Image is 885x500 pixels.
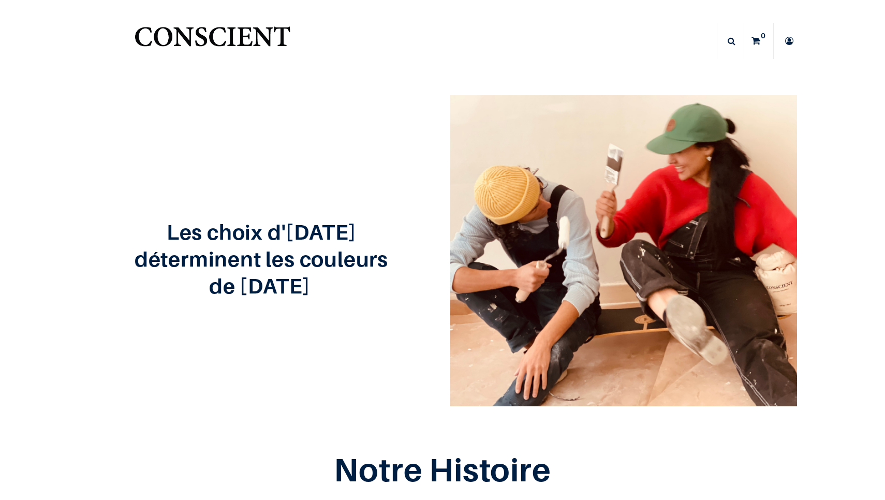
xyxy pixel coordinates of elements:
h2: déterminent les couleurs [88,247,435,270]
a: 0 [744,23,773,59]
a: Logo of Conscient [132,21,292,62]
h2: de [DATE] [88,274,435,297]
font: Notre Histoire [334,450,551,489]
img: Conscient [132,21,292,62]
sup: 0 [758,31,768,41]
h2: Les choix d'[DATE] [88,220,435,243]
